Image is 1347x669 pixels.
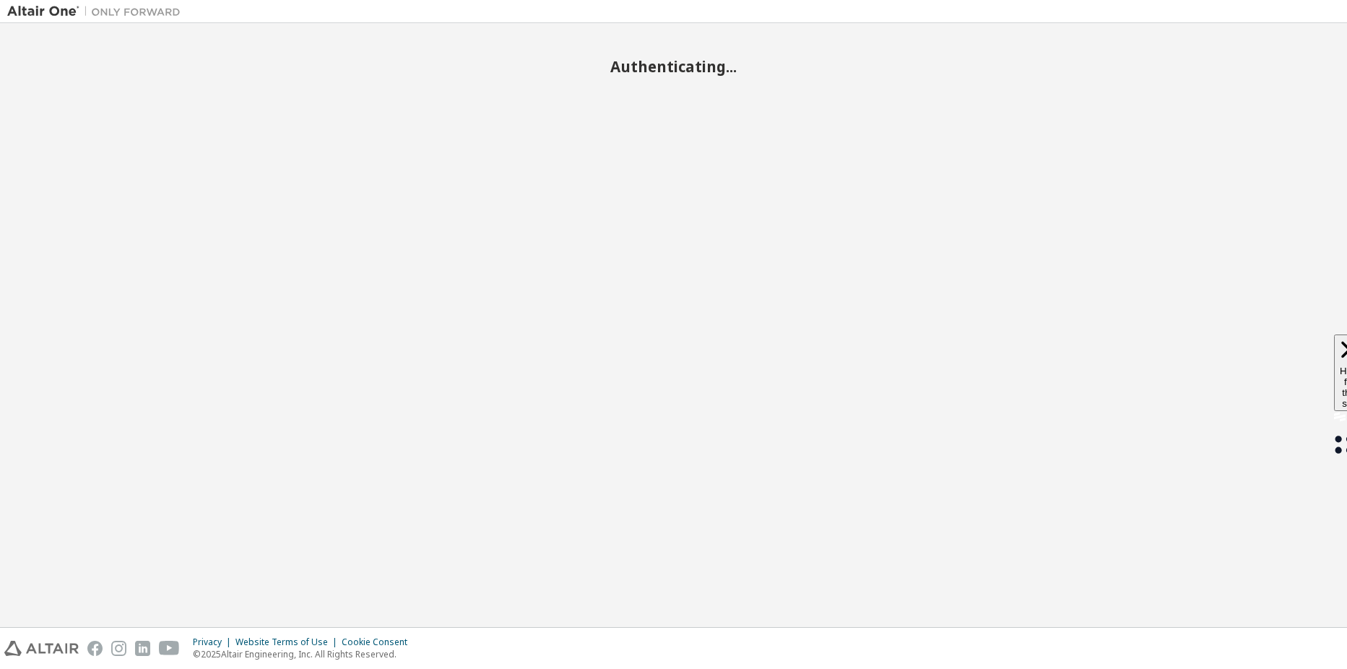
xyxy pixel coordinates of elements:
img: youtube.svg [159,641,180,656]
h2: Authenticating... [7,57,1340,76]
img: facebook.svg [87,641,103,656]
div: Privacy [193,636,235,648]
p: © 2025 Altair Engineering, Inc. All Rights Reserved. [193,648,416,660]
img: altair_logo.svg [4,641,79,656]
img: Altair One [7,4,188,19]
img: instagram.svg [111,641,126,656]
div: Website Terms of Use [235,636,342,648]
div: Cookie Consent [342,636,416,648]
img: linkedin.svg [135,641,150,656]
